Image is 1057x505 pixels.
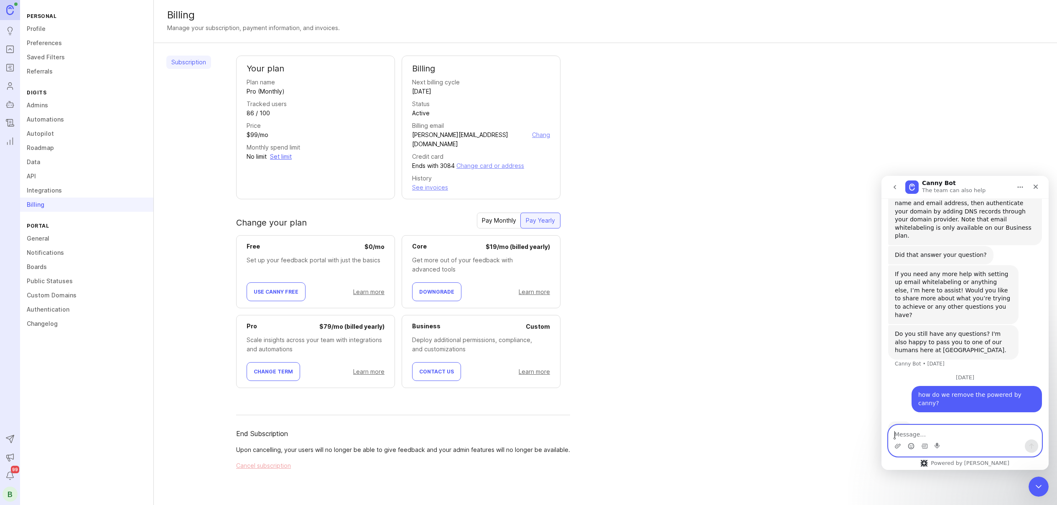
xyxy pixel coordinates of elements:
[532,130,550,140] button: Change
[412,109,430,118] div: Active
[412,152,443,161] div: Credit card
[20,141,153,155] a: Roadmap
[7,210,160,246] div: Braden says…
[20,36,153,50] a: Preferences
[20,231,153,246] a: General
[881,176,1049,470] iframe: Intercom live chat
[254,368,293,375] span: Change term
[143,264,157,277] button: Send a message…
[7,70,160,89] div: Canny Bot says…
[419,368,454,375] span: Contact Us
[1029,477,1049,497] iframe: Intercom live chat
[353,288,385,295] a: Learn more
[11,466,19,473] span: 99
[20,220,153,231] div: Portal
[26,267,33,274] button: Emoji picker
[353,368,385,375] a: Learn more
[254,289,298,295] span: Use Canny Free
[526,322,550,331] div: Custom
[270,152,292,161] button: Set limit
[247,99,287,109] div: Tracked users
[412,322,441,331] p: Business
[13,94,130,144] div: If you need any more help with setting up email whitelabeling or anything else, I’m here to assis...
[20,260,153,274] a: Boards
[247,335,385,354] div: Scale insights across your team with integrations and automations
[3,134,18,149] a: Reporting
[3,79,18,94] a: Users
[166,56,211,69] a: Subscription
[412,63,550,74] h2: Billing
[247,362,300,381] button: Change term
[20,169,153,183] a: API
[3,97,18,112] a: Autopilot
[20,183,153,198] a: Integrations
[412,183,448,192] button: See invoices
[20,10,153,22] div: Personal
[412,174,432,183] div: History
[247,256,385,265] div: Set up your feedback portal with just the basics
[7,89,137,149] div: If you need any more help with setting up email whitelabeling or anything else, I’m here to assis...
[53,267,60,274] button: Start recording
[6,5,14,15] img: Canny Home
[412,121,444,130] div: Billing email
[3,42,18,57] a: Portal
[247,143,300,152] div: Monthly spend limit
[477,213,521,228] div: Pay Monthly
[167,23,340,33] div: Manage your subscription, payment information, and invoices.
[7,70,112,89] div: Did that answer your question?
[486,242,550,251] div: $ 19 / mo (billed yearly)
[7,245,30,260] img: Typing
[412,362,461,381] button: Contact Us
[20,274,153,288] a: Public Statuses
[247,109,270,118] div: 86 / 100
[7,249,160,264] textarea: Message…
[3,431,18,447] button: Send to Autopilot
[20,112,153,127] a: Automations
[13,185,63,190] div: Canny Bot • [DATE]
[20,50,153,64] a: Saved Filters
[477,213,521,228] button: Pay Monthly
[3,487,18,502] div: B
[412,282,461,301] button: Downgrade
[7,149,160,199] div: Canny Bot says…
[20,127,153,141] a: Autopilot
[13,154,130,179] div: Do you still have any questions? I'm also happy to pass you to one of our humans here at [GEOGRAP...
[3,450,18,465] button: Announcements
[419,289,454,295] span: Downgrade
[13,75,105,84] div: Did that answer your question?
[412,242,427,251] p: Core
[3,115,18,130] a: Changelog
[20,155,153,169] a: Data
[3,23,18,38] a: Ideas
[247,282,306,301] button: Use Canny Free
[412,88,431,95] time: [DATE]
[7,199,160,210] div: [DATE]
[40,267,46,274] button: Gif picker
[7,149,137,184] div: Do you still have any questions? I'm also happy to pass you to one of our humans here at [GEOGRAP...
[20,64,153,79] a: Referrals
[167,10,1044,20] div: Billing
[20,317,153,331] a: Changelog
[20,98,153,112] a: Admins
[412,335,550,354] div: Deploy additional permissions, compliance, and customizations
[520,213,560,228] button: Pay Yearly
[247,87,285,96] div: Pro (Monthly)
[519,368,550,375] a: Learn more
[13,267,20,274] button: Upload attachment
[20,246,153,260] a: Notifications
[7,89,160,150] div: Canny Bot says…
[20,302,153,317] a: Authentication
[519,288,550,295] a: Learn more
[247,322,257,331] p: Pro
[412,256,550,274] div: Get more out of your feedback with advanced tools
[247,152,292,161] div: No limit
[364,242,385,251] div: $ 0 / mo
[247,63,385,74] h2: Your plan
[13,15,154,64] div: From there, you'll add your desired sender name and email address, then authenticate your domain ...
[37,215,154,231] div: how do we remove the powered by canny?
[236,429,570,445] div: End Subscription
[236,445,570,454] div: Upon cancelling, your users will no longer be able to give feedback and your admin features will ...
